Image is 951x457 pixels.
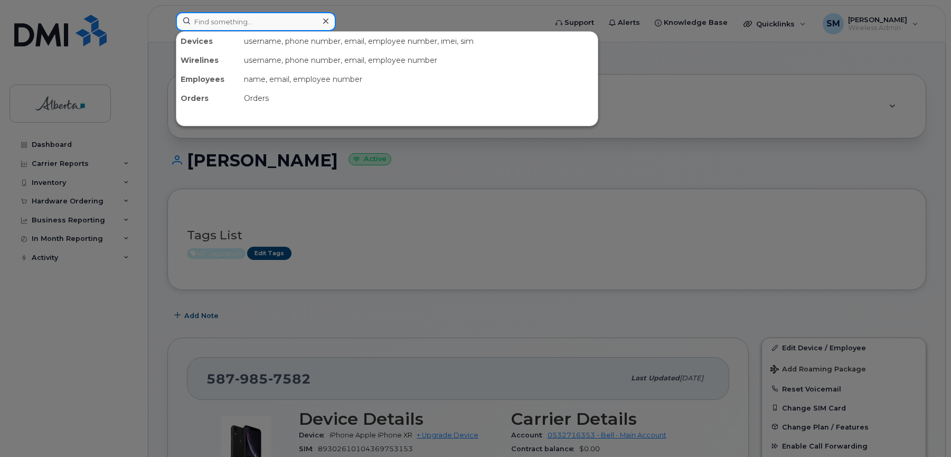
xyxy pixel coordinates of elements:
div: Employees [176,70,240,89]
div: Orders [240,89,598,108]
div: username, phone number, email, employee number [240,51,598,70]
div: username, phone number, email, employee number, imei, sim [240,32,598,51]
div: name, email, employee number [240,70,598,89]
div: Devices [176,32,240,51]
div: Orders [176,89,240,108]
div: Wirelines [176,51,240,70]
